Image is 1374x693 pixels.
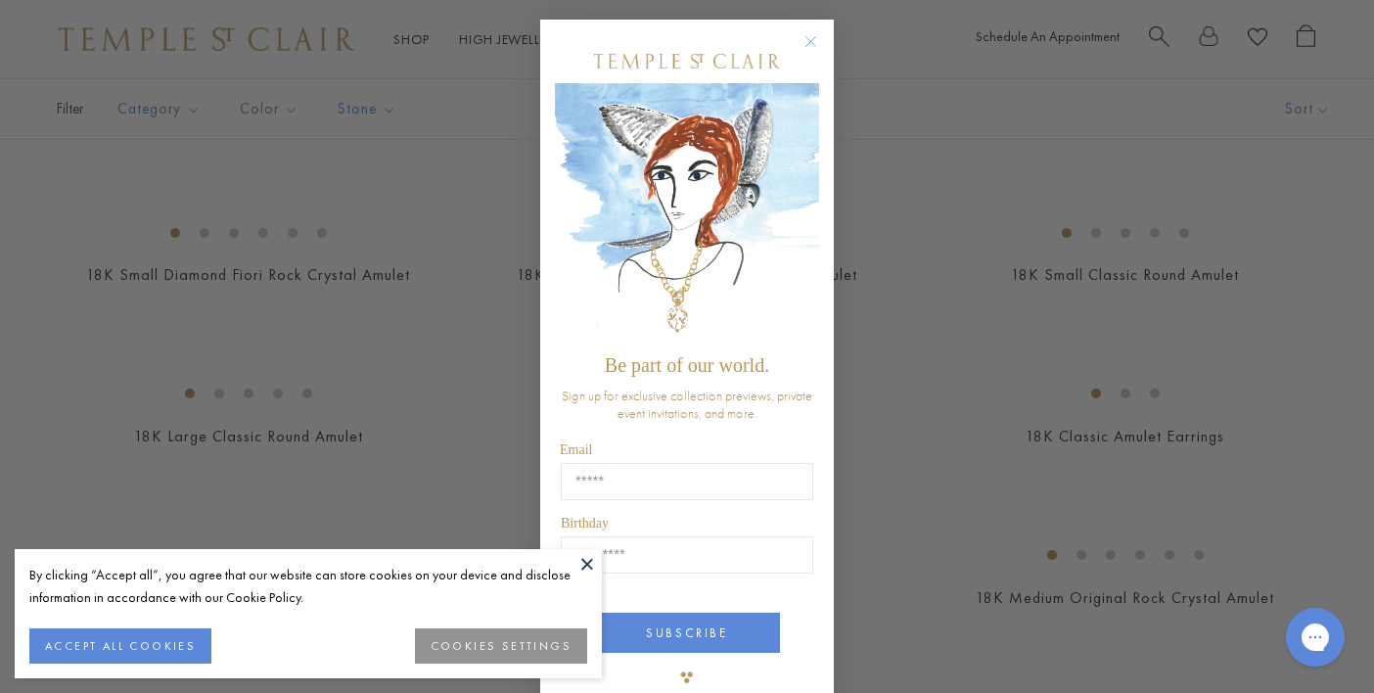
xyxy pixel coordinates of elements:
[29,564,587,609] div: By clicking “Accept all”, you agree that our website can store cookies on your device and disclos...
[560,442,592,457] span: Email
[808,39,833,64] button: Close dialog
[555,83,819,345] img: c4a9eb12-d91a-4d4a-8ee0-386386f4f338.jpeg
[415,628,587,664] button: COOKIES SETTINGS
[561,463,813,500] input: Email
[29,628,211,664] button: ACCEPT ALL COOKIES
[594,613,780,653] button: SUBSCRIBE
[561,516,609,531] span: Birthday
[594,54,780,69] img: Temple St. Clair
[1276,601,1354,673] iframe: Gorgias live chat messenger
[605,354,769,376] span: Be part of our world.
[562,387,812,422] span: Sign up for exclusive collection previews, private event invitations, and more.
